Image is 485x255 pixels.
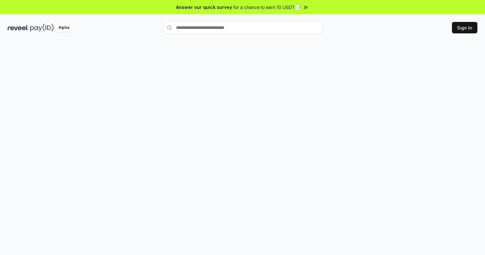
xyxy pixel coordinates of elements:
img: pay_id [30,24,54,32]
div: Alpha [55,24,73,32]
button: Sign In [452,22,477,33]
span: Answer our quick survey [176,4,232,10]
span: for a chance to earn 10 USDT 📝 [233,4,301,10]
img: reveel_dark [8,24,29,32]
